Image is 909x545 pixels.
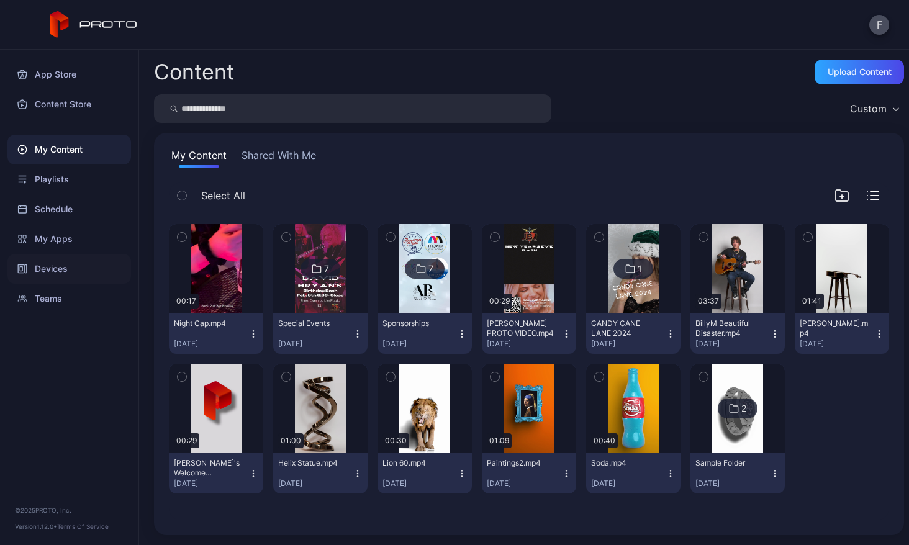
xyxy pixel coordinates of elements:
[800,339,874,349] div: [DATE]
[800,318,868,338] div: BillyM Silhouette.mp4
[278,479,353,489] div: [DATE]
[324,263,329,274] div: 7
[482,453,576,493] button: Paintings2.mp4[DATE]
[869,15,889,35] button: F
[690,453,785,493] button: Sample Folder[DATE]
[174,318,242,328] div: Night Cap.mp4
[487,458,555,468] div: Paintings2.mp4
[382,339,457,349] div: [DATE]
[201,188,245,203] span: Select All
[382,479,457,489] div: [DATE]
[591,479,666,489] div: [DATE]
[174,479,248,489] div: [DATE]
[57,523,109,530] a: Terms Of Service
[586,313,681,354] button: CANDY CANE LANE 2024[DATE]
[7,254,131,284] a: Devices
[487,339,561,349] div: [DATE]
[638,263,642,274] div: 1
[7,164,131,194] a: Playlists
[482,313,576,354] button: [PERSON_NAME] PROTO VIDEO.mp4[DATE]
[428,263,433,274] div: 7
[278,318,346,328] div: Special Events
[7,60,131,89] a: App Store
[844,94,904,123] button: Custom
[7,89,131,119] a: Content Store
[15,523,57,530] span: Version 1.12.0 •
[169,148,229,168] button: My Content
[174,458,242,478] div: David's Welcome Video.mp4
[382,458,451,468] div: Lion 60.mp4
[7,284,131,313] a: Teams
[850,102,887,115] div: Custom
[154,61,234,83] div: Content
[591,318,659,338] div: CANDY CANE LANE 2024
[278,339,353,349] div: [DATE]
[591,339,666,349] div: [DATE]
[169,453,263,493] button: [PERSON_NAME]'s Welcome Video.mp4[DATE]
[273,453,368,493] button: Helix Statue.mp4[DATE]
[273,313,368,354] button: Special Events[DATE]
[169,313,263,354] button: Night Cap.mp4[DATE]
[695,339,770,349] div: [DATE]
[7,135,131,164] a: My Content
[695,318,764,338] div: BillyM Beautiful Disaster.mp4
[7,224,131,254] a: My Apps
[15,505,124,515] div: © 2025 PROTO, Inc.
[487,318,555,338] div: NYE PROTO VIDEO.mp4
[690,313,785,354] button: BillyM Beautiful Disaster.mp4[DATE]
[591,458,659,468] div: Soda.mp4
[7,194,131,224] a: Schedule
[174,339,248,349] div: [DATE]
[741,403,746,414] div: 2
[378,313,472,354] button: Sponsorships[DATE]
[795,313,889,354] button: [PERSON_NAME].mp4[DATE]
[378,453,472,493] button: Lion 60.mp4[DATE]
[487,479,561,489] div: [DATE]
[695,479,770,489] div: [DATE]
[695,458,764,468] div: Sample Folder
[382,318,451,328] div: Sponsorships
[278,458,346,468] div: Helix Statue.mp4
[239,148,319,168] button: Shared With Me
[586,453,681,493] button: Soda.mp4[DATE]
[828,67,892,77] div: Upload Content
[815,60,904,84] button: Upload Content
